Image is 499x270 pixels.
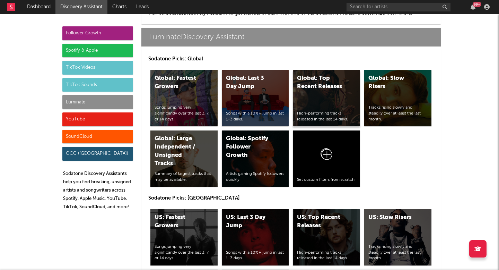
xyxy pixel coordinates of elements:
[293,70,360,126] a: Global: Top Recent ReleasesHigh-performing tracks released in the last 14 days.
[368,213,415,222] div: US: Slow Risers
[226,213,273,230] div: US: Last 3 Day Jump
[226,135,273,160] div: Global: Spotify Follower Growth
[297,177,356,183] div: Set custom filters from scratch.
[141,28,441,47] a: LuminateDiscovery Assistant
[297,111,356,123] div: High-performing tracks released in the last 14 days.
[62,61,133,75] div: TikTok Videos
[148,11,227,16] a: TikTok SoundsDiscovery Assistant
[62,78,133,92] div: TikTok Sounds
[226,171,285,183] div: Artists gaining Spotify followers quickly.
[226,74,273,91] div: Global: Last 3 Day Jump
[293,209,360,265] a: US: Top Recent ReleasesHigh-performing tracks released in the last 14 days.
[62,44,133,58] div: Spotify & Apple
[155,74,202,91] div: Global: Fastest Growers
[368,105,427,122] div: Tracks rising slowly and steadily over at least the last month.
[62,112,133,126] div: YouTube
[62,95,133,109] div: Luminate
[364,209,431,265] a: US: Slow RisersTracks rising slowly and steadily over at least the last month.
[155,213,202,230] div: US: Fastest Growers
[148,194,434,202] p: Sodatone Picks: [GEOGRAPHIC_DATA]
[148,55,434,63] p: Sodatone Picks: Global
[471,4,475,10] button: 99+
[222,70,289,126] a: Global: Last 3 Day JumpSongs with a 10%+ jump in last 1-3 days.
[155,105,213,122] div: Songs jumping very significantly over the last 3, 7, or 14 days.
[222,130,289,187] a: Global: Spotify Follower GrowthArtists gaining Spotify followers quickly.
[150,209,218,265] a: US: Fastest GrowersSongs jumping very significantly over the last 3, 7, or 14 days.
[62,130,133,144] div: SoundCloud
[293,130,360,187] a: Set custom filters from scratch.
[155,244,213,261] div: Songs jumping very significantly over the last 3, 7, or 14 days.
[368,244,427,261] div: Tracks rising slowly and steadily over at least the last month.
[62,26,133,40] div: Follower Growth
[347,3,450,11] input: Search for artists
[155,171,213,183] div: Summary of largest tracks that may be available.
[473,2,481,7] div: 99 +
[226,250,285,262] div: Songs with a 10%+ jump in last 1-3 days.
[368,74,415,91] div: Global: Slow Risers
[297,250,356,262] div: High-performing tracks released in the last 14 days.
[62,147,133,161] div: OCC ([GEOGRAPHIC_DATA])
[297,213,344,230] div: US: Top Recent Releases
[150,130,218,187] a: Global: Large Independent / Unsigned TracksSummary of largest tracks that may be available.
[155,135,202,168] div: Global: Large Independent / Unsigned Tracks
[226,111,285,123] div: Songs with a 10%+ jump in last 1-3 days.
[297,74,344,91] div: Global: Top Recent Releases
[222,209,289,265] a: US: Last 3 Day JumpSongs with a 10%+ jump in last 1-3 days.
[364,70,431,126] a: Global: Slow RisersTracks rising slowly and steadily over at least the last month.
[150,70,218,126] a: Global: Fastest GrowersSongs jumping very significantly over the last 3, 7, or 14 days.
[63,170,133,211] p: Sodatone Discovery Assistants help you find breaking, unsigned artists and songwriters across Spo...
[316,11,352,16] span: Sodatone Picks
